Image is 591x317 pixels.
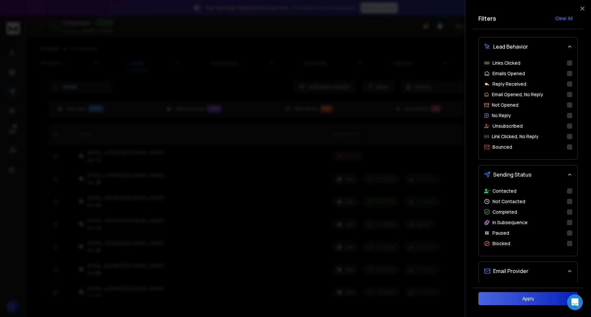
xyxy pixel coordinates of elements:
[492,60,520,66] p: Links Clicked
[479,37,578,56] button: Lead Behavior
[492,102,518,108] p: Not Opened
[493,171,532,179] span: Sending Status
[493,267,528,275] span: Email Provider
[492,123,523,129] p: Unsubscribed
[492,112,511,119] p: No Reply
[479,165,578,184] button: Sending Status
[492,240,510,247] p: Blocked
[492,144,512,150] p: Bounced
[492,70,525,77] p: Emails Opened
[479,184,578,256] div: Sending Status
[492,91,543,98] p: Email Opened, No Reply
[479,56,578,159] div: Lead Behavior
[492,198,525,205] p: Not Contacted
[567,294,583,310] div: Open Intercom Messenger
[478,292,578,305] button: Apply
[493,43,528,51] span: Lead Behavior
[492,230,509,236] p: Paused
[492,133,538,140] p: Link Clicked, No Reply
[492,209,517,215] p: Completed
[492,219,528,226] p: In Subsequence
[479,262,578,280] button: Email Provider
[550,12,578,25] button: Clear All
[492,81,526,87] p: Reply Received
[478,14,496,23] h2: Filters
[492,188,516,194] p: Contacted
